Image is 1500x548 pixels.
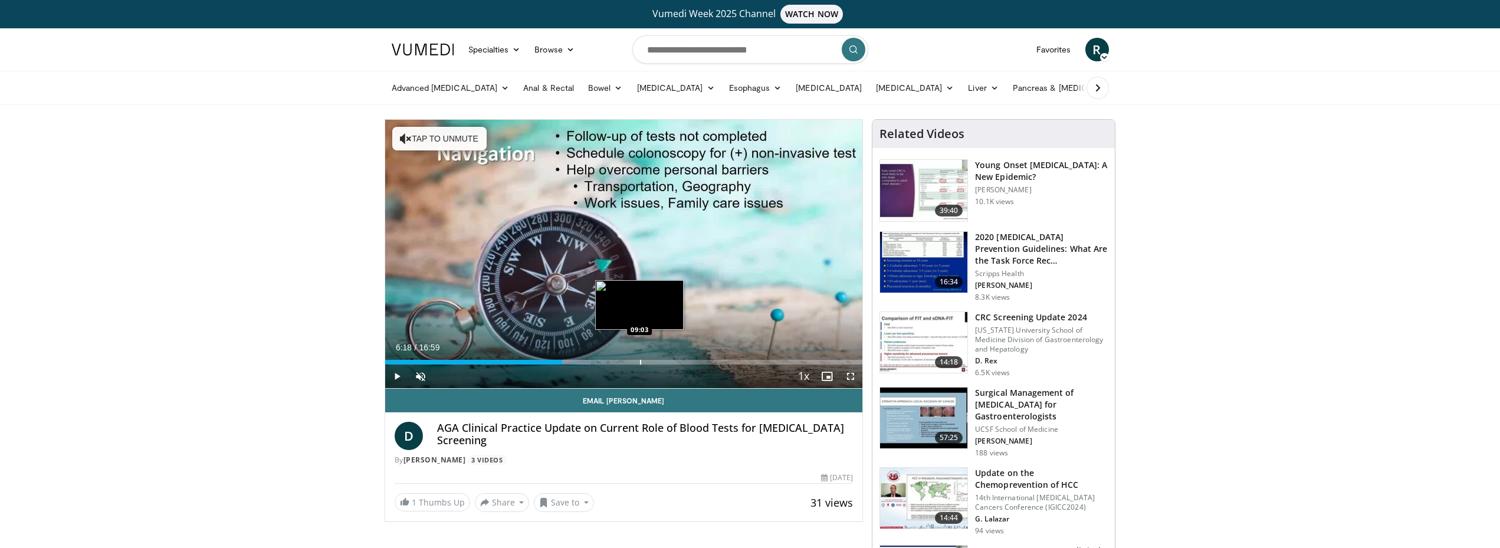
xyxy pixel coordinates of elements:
[1006,76,1144,100] a: Pancreas & [MEDICAL_DATA]
[975,185,1108,195] p: [PERSON_NAME]
[975,231,1108,267] h3: 2020 [MEDICAL_DATA] Prevention Guidelines: What Are the Task Force Rec…
[630,76,722,100] a: [MEDICAL_DATA]
[879,159,1108,222] a: 39:40 Young Onset [MEDICAL_DATA]: A New Epidemic? [PERSON_NAME] 10.1K views
[403,455,466,465] a: [PERSON_NAME]
[975,514,1108,524] p: G. Lalazar
[810,496,853,510] span: 31 views
[595,280,684,330] img: image.jpeg
[869,76,961,100] a: [MEDICAL_DATA]
[385,120,863,389] video-js: Video Player
[392,127,487,150] button: Tap to unmute
[395,455,854,465] div: By
[1029,38,1078,61] a: Favorites
[415,343,417,352] span: /
[880,312,967,373] img: 91500494-a7c6-4302-a3df-6280f031e251.150x105_q85_crop-smart_upscale.jpg
[935,432,963,444] span: 57:25
[409,365,432,388] button: Unmute
[975,448,1008,458] p: 188 views
[780,5,843,24] span: WATCH NOW
[468,455,507,465] a: 3 Videos
[935,356,963,368] span: 14:18
[935,276,963,288] span: 16:34
[392,44,454,55] img: VuMedi Logo
[935,512,963,524] span: 14:44
[975,425,1108,434] p: UCSF School of Medicine
[879,231,1108,302] a: 16:34 2020 [MEDICAL_DATA] Prevention Guidelines: What Are the Task Force Rec… Scripps Health [PER...
[879,127,964,141] h4: Related Videos
[475,493,530,512] button: Share
[880,232,967,293] img: 1ac37fbe-7b52-4c81-8c6c-a0dd688d0102.150x105_q85_crop-smart_upscale.jpg
[880,468,967,529] img: a42f989e-7478-40ea-a598-a8d367b822ff.150x105_q85_crop-smart_upscale.jpg
[880,160,967,221] img: b23cd043-23fa-4b3f-b698-90acdd47bf2e.150x105_q85_crop-smart_upscale.jpg
[534,493,594,512] button: Save to
[975,387,1108,422] h3: Surgical Management of [MEDICAL_DATA] for Gastroenterologists
[975,437,1108,446] p: [PERSON_NAME]
[527,38,582,61] a: Browse
[879,311,1108,378] a: 14:18 CRC Screening Update 2024 [US_STATE] University School of Medicine Division of Gastroentero...
[975,326,1108,354] p: [US_STATE] University School of Medicine Division of Gastroenterology and Hepatology
[975,356,1108,366] p: D. Rex
[961,76,1005,100] a: Liver
[395,493,470,511] a: 1 Thumbs Up
[722,76,789,100] a: Esophagus
[792,365,815,388] button: Playback Rate
[385,76,517,100] a: Advanced [MEDICAL_DATA]
[385,365,409,388] button: Play
[975,159,1108,183] h3: Young Onset [MEDICAL_DATA]: A New Epidemic?
[461,38,528,61] a: Specialties
[975,467,1108,491] h3: Update on the Chemoprevention of HCC
[385,360,863,365] div: Progress Bar
[879,387,1108,458] a: 57:25 Surgical Management of [MEDICAL_DATA] for Gastroenterologists UCSF School of Medicine [PERS...
[412,497,416,508] span: 1
[880,388,967,449] img: 00707986-8314-4f7d-9127-27a2ffc4f1fa.150x105_q85_crop-smart_upscale.jpg
[975,269,1108,278] p: Scripps Health
[516,76,581,100] a: Anal & Rectal
[975,311,1108,323] h3: CRC Screening Update 2024
[839,365,862,388] button: Fullscreen
[395,422,423,450] a: D
[393,5,1107,24] a: Vumedi Week 2025 ChannelWATCH NOW
[975,368,1010,378] p: 6.5K views
[789,76,869,100] a: [MEDICAL_DATA]
[815,365,839,388] button: Enable picture-in-picture mode
[821,472,853,483] div: [DATE]
[935,205,963,216] span: 39:40
[879,467,1108,536] a: 14:44 Update on the Chemoprevention of HCC 14th International [MEDICAL_DATA] Cancers Conference (...
[975,197,1014,206] p: 10.1K views
[975,526,1004,536] p: 94 views
[385,389,863,412] a: Email [PERSON_NAME]
[581,76,629,100] a: Bowel
[975,281,1108,290] p: [PERSON_NAME]
[437,422,854,447] h4: AGA Clinical Practice Update on Current Role of Blood Tests for [MEDICAL_DATA] Screening
[632,35,868,64] input: Search topics, interventions
[419,343,439,352] span: 16:59
[396,343,412,352] span: 6:18
[1085,38,1109,61] a: R
[975,293,1010,302] p: 8.3K views
[975,493,1108,512] p: 14th International [MEDICAL_DATA] Cancers Conference (IGICC2024)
